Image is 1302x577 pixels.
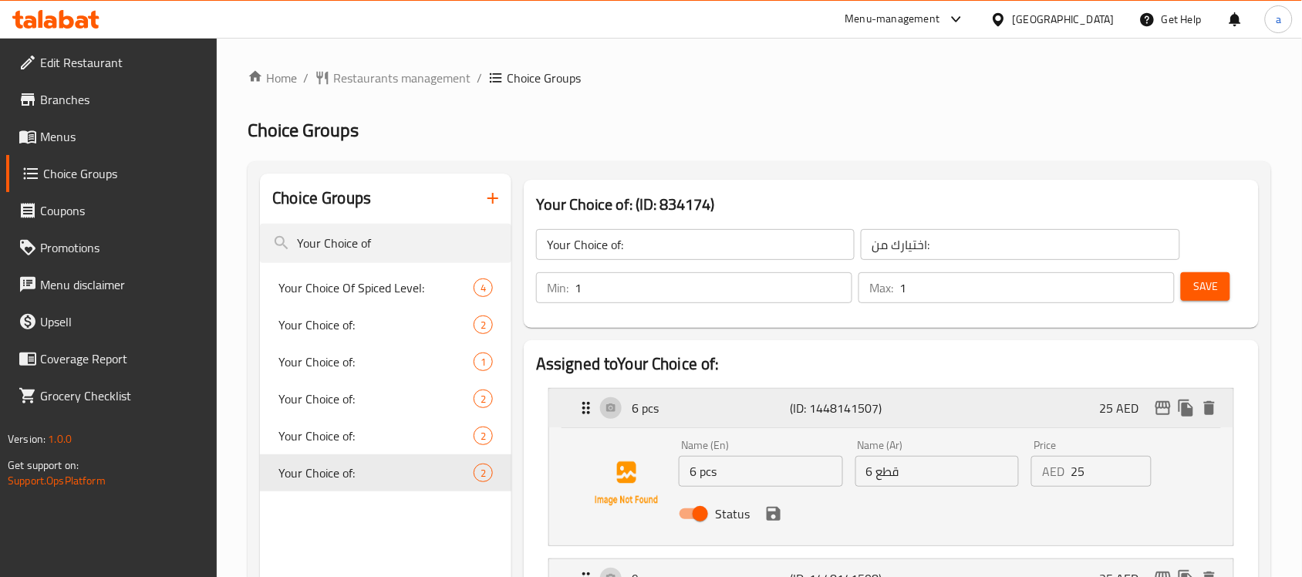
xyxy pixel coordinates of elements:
[679,456,843,487] input: Enter name En
[248,113,359,147] span: Choice Groups
[333,69,471,87] span: Restaurants management
[1193,277,1218,296] span: Save
[536,192,1246,217] h3: Your Choice of: (ID: 834174)
[278,278,474,297] span: Your Choice Of Spiced Level:
[40,312,205,331] span: Upsell
[315,69,471,87] a: Restaurants management
[40,201,205,220] span: Coupons
[474,315,493,334] div: Choices
[248,69,297,87] a: Home
[1071,456,1151,487] input: Please enter price
[474,318,492,332] span: 2
[6,81,218,118] a: Branches
[6,118,218,155] a: Menus
[577,434,676,533] img: 6 pcs
[536,382,1246,552] li: Expand6 pcs Name (En)Name (Ar)PriceAEDStatussave
[40,53,205,72] span: Edit Restaurant
[303,69,309,87] li: /
[260,306,511,343] div: Your Choice of:2
[474,392,492,407] span: 2
[40,90,205,109] span: Branches
[43,164,205,183] span: Choice Groups
[248,69,1271,87] nav: breadcrumb
[278,390,474,408] span: Your Choice of:
[260,224,511,263] input: search
[1042,462,1064,481] p: AED
[8,455,79,475] span: Get support on:
[48,429,72,449] span: 1.0.0
[1152,396,1175,420] button: edit
[260,269,511,306] div: Your Choice Of Spiced Level:4
[278,427,474,445] span: Your Choice of:
[6,340,218,377] a: Coverage Report
[547,278,568,297] p: Min:
[632,399,790,417] p: 6 pcs
[790,399,896,417] p: (ID: 1448141507)
[40,127,205,146] span: Menus
[260,343,511,380] div: Your Choice of:1
[536,353,1246,376] h2: Assigned to Your Choice of:
[474,429,492,444] span: 2
[1181,272,1230,301] button: Save
[40,238,205,257] span: Promotions
[6,229,218,266] a: Promotions
[477,69,482,87] li: /
[6,155,218,192] a: Choice Groups
[1198,396,1221,420] button: delete
[40,275,205,294] span: Menu disclaimer
[6,303,218,340] a: Upsell
[1175,396,1198,420] button: duplicate
[474,466,492,481] span: 2
[869,278,893,297] p: Max:
[260,380,511,417] div: Your Choice of:2
[6,266,218,303] a: Menu disclaimer
[260,417,511,454] div: Your Choice of:2
[507,69,581,87] span: Choice Groups
[278,353,474,371] span: Your Choice of:
[40,386,205,405] span: Grocery Checklist
[260,454,511,491] div: Your Choice of:2
[474,281,492,295] span: 4
[474,427,493,445] div: Choices
[40,349,205,368] span: Coverage Report
[278,315,474,334] span: Your Choice of:
[8,429,46,449] span: Version:
[272,187,371,210] h2: Choice Groups
[8,471,106,491] a: Support.OpsPlatform
[549,389,1233,427] div: Expand
[1276,11,1281,28] span: a
[845,10,940,29] div: Menu-management
[762,502,785,525] button: save
[6,44,218,81] a: Edit Restaurant
[715,504,750,523] span: Status
[855,456,1020,487] input: Enter name Ar
[278,464,474,482] span: Your Choice of:
[6,192,218,229] a: Coupons
[1100,399,1152,417] p: 25 AED
[474,355,492,369] span: 1
[1013,11,1115,28] div: [GEOGRAPHIC_DATA]
[474,464,493,482] div: Choices
[6,377,218,414] a: Grocery Checklist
